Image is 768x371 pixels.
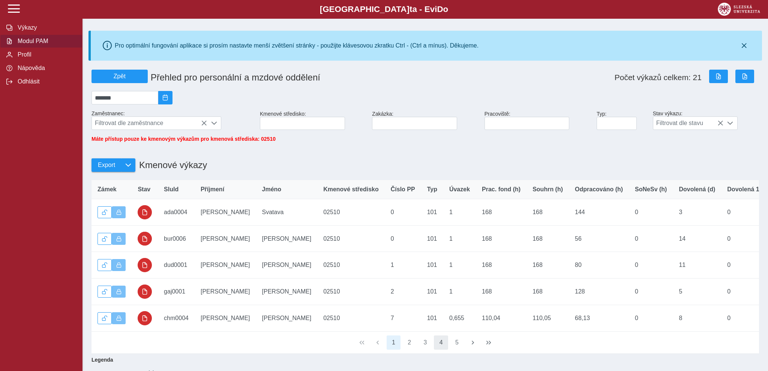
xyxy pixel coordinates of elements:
td: 02510 [317,252,385,279]
td: [PERSON_NAME] [195,279,256,305]
button: Export do Excelu [709,70,728,83]
td: 0,655 [443,305,476,331]
td: 168 [476,199,526,226]
b: [GEOGRAPHIC_DATA] a - Evi [22,4,745,14]
button: Odemknout výkaz. [97,206,112,218]
td: [PERSON_NAME] [256,252,318,279]
td: 8 [673,305,721,331]
button: 2025/08 [158,91,172,104]
td: 110,04 [476,305,526,331]
button: Zpět [91,70,148,83]
button: Výkaz uzamčen. [112,206,126,218]
td: 1 [443,252,476,279]
td: [PERSON_NAME] [195,305,256,331]
span: Export [98,162,115,168]
td: 168 [526,279,569,305]
td: 1 [443,225,476,252]
td: 56 [569,225,629,252]
span: Filtrovat dle stavu [653,117,723,130]
td: 02510 [317,305,385,331]
div: Pracoviště: [481,108,594,133]
button: Výkaz uzamčen. [112,286,126,298]
td: Svatava [256,199,318,226]
td: 101 [421,279,443,305]
td: 0 [385,199,421,226]
td: 168 [476,225,526,252]
td: 0 [629,225,673,252]
td: 0 [629,199,673,226]
td: 11 [673,252,721,279]
td: 80 [569,252,629,279]
td: 0 [385,225,421,252]
span: Stav [138,186,150,193]
img: logo_web_su.png [718,3,760,16]
span: Jméno [262,186,282,193]
td: 101 [421,199,443,226]
h1: Kmenové výkazy [135,156,207,174]
span: Číslo PP [391,186,415,193]
td: 02510 [317,199,385,226]
button: Export [91,158,121,172]
td: [PERSON_NAME] [256,225,318,252]
button: uzamčeno [138,285,152,299]
span: Souhrn (h) [532,186,563,193]
td: [PERSON_NAME] [256,279,318,305]
span: Dovolená (d) [679,186,715,193]
td: 110,05 [526,305,569,331]
button: Výkaz uzamčen. [112,233,126,245]
button: Výkaz uzamčen. [112,259,126,271]
span: Nápověda [15,65,76,72]
button: uzamčeno [138,258,152,272]
td: 0 [629,252,673,279]
button: 3 [418,335,432,350]
td: 5 [673,279,721,305]
div: Typ: [594,108,650,133]
button: uzamčeno [138,232,152,246]
td: [PERSON_NAME] [195,252,256,279]
span: Máte přístup pouze ke kmenovým výkazům pro kmenová střediska: 02510 [91,136,276,142]
td: 14 [673,225,721,252]
span: Profil [15,51,76,58]
span: Typ [427,186,437,193]
td: 128 [569,279,629,305]
span: Zpět [95,73,144,80]
button: Odemknout výkaz. [97,312,112,324]
button: 2 [402,335,417,350]
span: o [443,4,448,14]
td: 144 [569,199,629,226]
td: [PERSON_NAME] [195,199,256,226]
td: chm0004 [158,305,195,331]
span: Odhlásit [15,78,76,85]
td: 168 [476,279,526,305]
td: 02510 [317,225,385,252]
span: Počet výkazů celkem: 21 [615,73,702,82]
div: Stav výkazu: [650,107,762,133]
div: Zaměstnanec: [88,107,257,133]
span: Výkazy [15,24,76,31]
td: 101 [421,252,443,279]
td: 168 [526,225,569,252]
td: 3 [673,199,721,226]
span: Kmenové středisko [323,186,379,193]
td: 168 [526,199,569,226]
span: D [437,4,443,14]
td: 7 [385,305,421,331]
button: Export do PDF [735,70,754,83]
button: Odemknout výkaz. [97,233,112,245]
td: dud0001 [158,252,195,279]
button: Odemknout výkaz. [97,286,112,298]
td: 0 [629,279,673,305]
td: 0 [629,305,673,331]
td: ada0004 [158,199,195,226]
button: uzamčeno [138,205,152,219]
span: Modul PAM [15,38,76,45]
span: Úvazek [449,186,470,193]
td: 1 [385,252,421,279]
span: Zámek [97,186,117,193]
div: Zakázka: [369,108,481,133]
button: 5 [450,335,464,350]
td: [PERSON_NAME] [195,225,256,252]
td: 168 [476,252,526,279]
button: uzamčeno [138,311,152,325]
div: Pro optimální fungování aplikace si prosím nastavte menší zvětšení stránky - použijte klávesovou ... [115,42,478,49]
